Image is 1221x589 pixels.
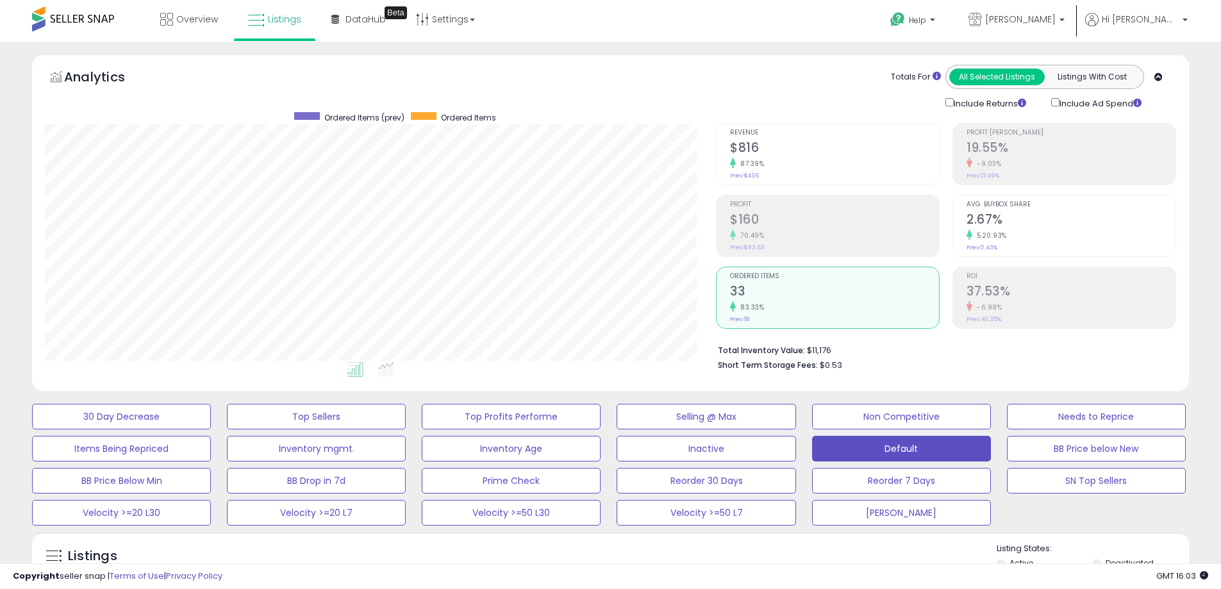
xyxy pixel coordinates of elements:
[890,12,906,28] i: Get Help
[909,15,926,26] span: Help
[324,112,404,123] span: Ordered Items (prev)
[891,71,941,83] div: Totals For
[13,570,222,583] div: seller snap | |
[967,201,1175,208] span: Avg. Buybox Share
[972,303,1002,312] small: -6.99%
[617,436,795,461] button: Inactive
[736,159,764,169] small: 87.39%
[268,13,301,26] span: Listings
[967,129,1175,137] span: Profit [PERSON_NAME]
[1044,69,1140,85] button: Listings With Cost
[1042,95,1162,110] div: Include Ad Spend
[985,13,1056,26] span: [PERSON_NAME]
[730,273,939,280] span: Ordered Items
[422,468,601,494] button: Prime Check
[967,284,1175,301] h2: 37.53%
[227,404,406,429] button: Top Sellers
[997,543,1189,555] p: Listing States:
[936,95,1042,110] div: Include Returns
[441,112,496,123] span: Ordered Items
[64,68,150,89] h5: Analytics
[967,212,1175,229] h2: 2.67%
[736,303,764,312] small: 83.33%
[972,159,1001,169] small: -9.03%
[967,140,1175,158] h2: 19.55%
[730,140,939,158] h2: $816
[32,500,211,526] button: Velocity >=20 L30
[718,360,818,370] b: Short Term Storage Fees:
[176,13,218,26] span: Overview
[617,404,795,429] button: Selling @ Max
[68,547,117,565] h5: Listings
[812,500,991,526] button: [PERSON_NAME]
[1007,404,1186,429] button: Needs to Reprice
[730,244,765,251] small: Prev: $93.63
[1007,468,1186,494] button: SN Top Sellers
[227,468,406,494] button: BB Drop in 7d
[1085,13,1188,42] a: Hi [PERSON_NAME]
[972,231,1007,240] small: 520.93%
[13,570,60,582] strong: Copyright
[949,69,1045,85] button: All Selected Listings
[967,315,1001,323] small: Prev: 40.35%
[227,436,406,461] button: Inventory mgmt.
[617,500,795,526] button: Velocity >=50 L7
[718,342,1167,357] li: $11,176
[110,570,164,582] a: Terms of Use
[730,284,939,301] h2: 33
[1156,570,1208,582] span: 2025-08-12 16:03 GMT
[967,172,999,179] small: Prev: 21.49%
[730,212,939,229] h2: $160
[820,359,842,371] span: $0.53
[166,570,222,582] a: Privacy Policy
[1007,436,1186,461] button: BB Price below New
[812,468,991,494] button: Reorder 7 Days
[32,404,211,429] button: 30 Day Decrease
[345,13,386,26] span: DataHub
[1102,13,1179,26] span: Hi [PERSON_NAME]
[422,500,601,526] button: Velocity >=50 L30
[967,273,1175,280] span: ROI
[422,404,601,429] button: Top Profits Performe
[32,468,211,494] button: BB Price Below Min
[812,404,991,429] button: Non Competitive
[812,436,991,461] button: Default
[730,172,759,179] small: Prev: $436
[730,315,749,323] small: Prev: 18
[967,244,997,251] small: Prev: 0.43%
[718,345,805,356] b: Total Inventory Value:
[736,231,764,240] small: 70.49%
[880,2,948,42] a: Help
[227,500,406,526] button: Velocity >=20 L7
[730,201,939,208] span: Profit
[32,436,211,461] button: Items Being Repriced
[617,468,795,494] button: Reorder 30 Days
[730,129,939,137] span: Revenue
[385,6,407,19] div: Tooltip anchor
[422,436,601,461] button: Inventory Age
